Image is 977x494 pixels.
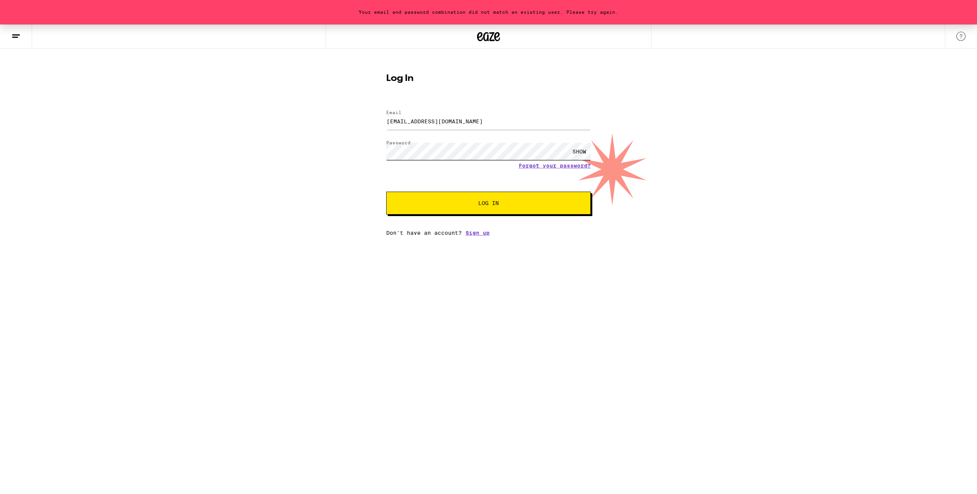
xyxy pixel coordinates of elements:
label: Password [386,140,411,145]
input: Email [386,113,591,130]
span: Hi. Need any help? [5,5,55,11]
div: SHOW [568,143,591,160]
button: Log In [386,192,591,215]
label: Email [386,110,401,115]
a: Forgot your password? [519,163,591,169]
a: Sign up [466,230,490,236]
span: Log In [478,200,499,206]
h1: Log In [386,74,591,83]
div: Don't have an account? [386,230,591,236]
